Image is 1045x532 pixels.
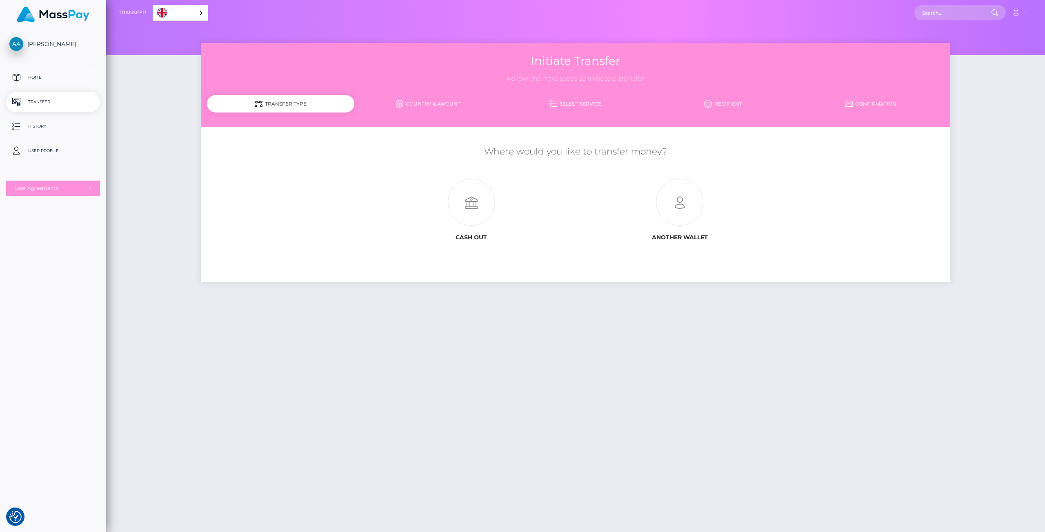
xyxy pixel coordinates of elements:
[153,5,208,21] div: Language
[207,53,945,69] h3: Initiate Transfer
[9,511,22,523] img: Revisit consent button
[582,234,778,241] h6: Another wallet
[797,97,944,111] a: Confirmation
[119,4,146,21] a: Transfer
[207,74,945,84] h3: Follow the next steps to initiate a transfer
[6,141,100,161] a: User Profile
[9,96,97,108] p: Transfer
[6,67,100,88] a: Home
[374,234,569,241] h6: Cash out
[9,511,22,523] button: Consent Preferences
[354,97,502,111] a: Country & Amount
[6,181,100,196] button: User Agreements
[6,116,100,137] a: History
[6,40,100,48] span: [PERSON_NAME]
[9,145,97,157] p: User Profile
[9,120,97,132] p: History
[17,7,89,22] img: MassPay
[9,71,97,84] p: Home
[6,92,100,112] a: Transfer
[15,185,82,192] div: User Agreements
[207,95,354,113] div: Transfer Type
[914,5,991,20] input: Search...
[153,5,208,21] aside: Language selected: English
[207,146,945,158] h5: Where would you like to transfer money?
[153,5,208,20] a: English
[649,97,797,111] a: Recipient
[502,97,649,111] a: Select Service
